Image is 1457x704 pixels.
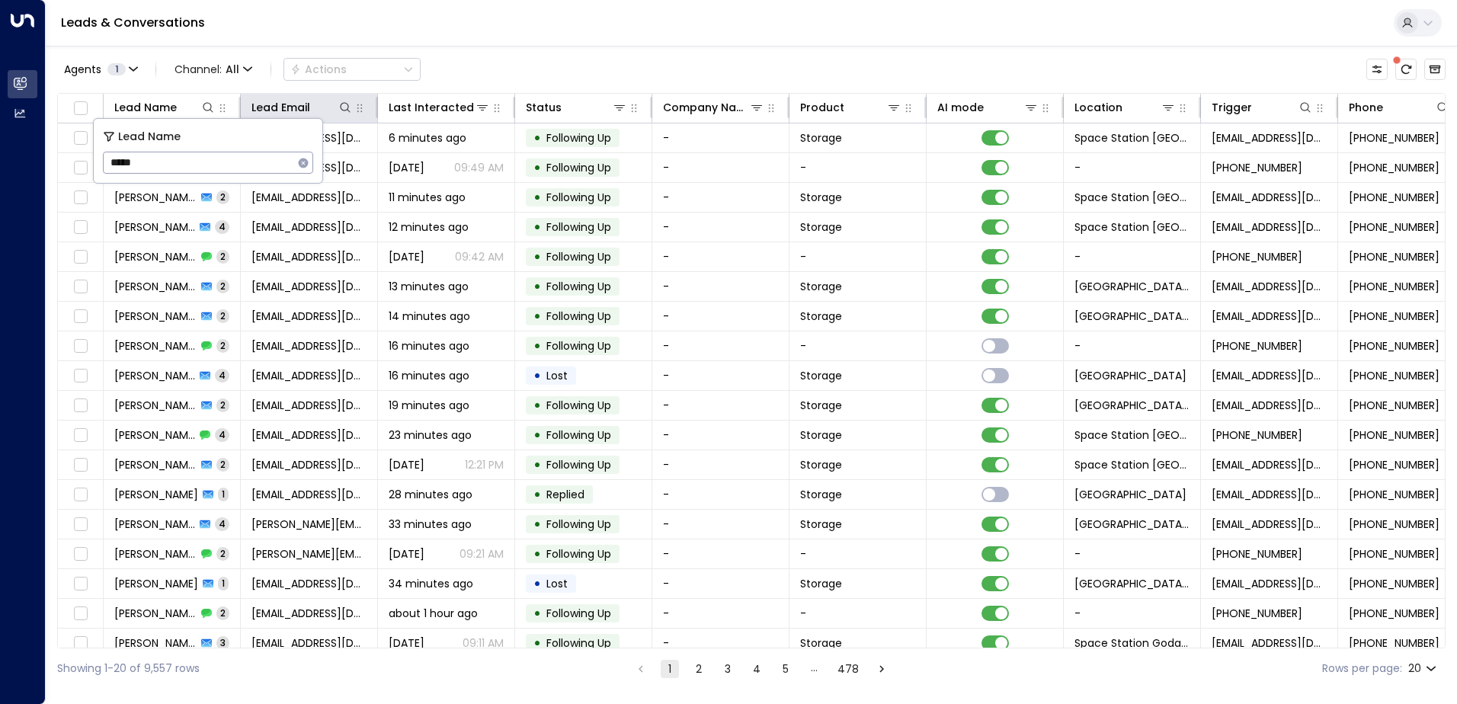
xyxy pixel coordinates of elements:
span: michelhaessler2@gmail.com [251,457,367,472]
nav: pagination navigation [631,659,892,678]
div: Last Interacted [389,98,490,117]
div: • [533,392,541,418]
span: Chaitanya Vyas [114,487,198,502]
td: - [652,213,789,242]
td: - [652,629,789,658]
span: 1 [107,63,126,75]
span: +447349471553 [1349,517,1439,532]
div: Lead Name [114,98,216,117]
span: leads@space-station.co.uk [1212,279,1327,294]
span: Following Up [546,457,611,472]
div: AI mode [937,98,984,117]
span: 4 [215,369,229,382]
td: - [652,480,789,509]
div: • [533,363,541,389]
span: Following Up [546,160,611,175]
span: ernest.williams2015@yahoo.co.uk [251,546,367,562]
span: Mohamed Marzook [114,338,197,354]
span: 6 minutes ago [389,130,466,146]
td: - [652,539,789,568]
a: Leads & Conversations [61,14,205,31]
p: 09:49 AM [454,160,504,175]
span: Aug 25, 2025 [389,160,424,175]
td: - [1064,331,1201,360]
span: Following Up [546,427,611,443]
span: Space Station Castle Bromwich [1074,576,1190,591]
div: AI mode [937,98,1039,117]
span: Storage [800,398,842,413]
span: 19 minutes ago [389,398,469,413]
span: Toggle select row [71,396,90,415]
span: +447453264463 [1212,249,1302,264]
span: 2 [216,280,229,293]
label: Rows per page: [1322,661,1402,677]
span: 2 [216,190,229,203]
td: - [789,331,927,360]
div: • [533,541,541,567]
button: Channel:All [168,59,258,80]
span: Storage [800,309,842,324]
span: Lost [546,368,568,383]
span: Space Station Brentford [1074,219,1190,235]
span: Storage [800,219,842,235]
button: Go to page 2 [690,660,708,678]
div: • [533,333,541,359]
div: Company Name [663,98,764,117]
div: Lead Name [114,98,177,117]
span: +441483208549 [1349,606,1439,621]
button: Go to next page [873,660,891,678]
span: +449798926282 [1349,190,1439,205]
span: smproposal2009@gmail.com [251,368,367,383]
div: Status [526,98,627,117]
span: Toggle select row [71,188,90,207]
span: Space Station Swiss Cottage [1074,427,1190,443]
div: Actions [290,62,347,76]
span: leads@space-station.co.uk [1212,219,1327,235]
span: +447750496031 [1349,398,1439,413]
span: Michel Haessler [114,427,195,443]
span: +447747699460 [1349,309,1439,324]
td: - [652,153,789,182]
span: Following Up [546,279,611,294]
button: Go to page 3 [719,660,737,678]
button: page 1 [661,660,679,678]
span: Toggle select all [71,99,90,118]
div: • [533,244,541,270]
span: 4 [215,517,229,530]
span: Space Station Swiss Cottage [1074,190,1190,205]
td: - [652,302,789,331]
p: 12:21 PM [465,457,504,472]
div: Location [1074,98,1176,117]
span: Toggle select row [71,158,90,178]
span: Mohamed Marzook [114,368,195,383]
span: Following Up [546,398,611,413]
span: +447877574587 [1212,338,1302,354]
span: 2 [216,398,229,411]
span: Following Up [546,635,611,651]
button: Go to page 4 [748,660,766,678]
span: Dave Smith [114,576,198,591]
span: michelhaessler2@gmail.com [251,427,367,443]
span: 34 minutes ago [389,576,473,591]
td: - [652,510,789,539]
td: - [652,361,789,390]
span: Space Station Brentford [1074,130,1190,146]
span: Space Station Kings Heath [1074,398,1190,413]
td: - [1064,242,1201,271]
span: Toggle select row [71,218,90,237]
span: Toggle select row [71,515,90,534]
td: - [652,242,789,271]
span: leads@space-station.co.uk [1212,576,1327,591]
span: Storage [800,190,842,205]
span: 28 minutes ago [389,487,472,502]
div: • [533,452,541,478]
span: 1 [218,577,229,590]
span: +447804487918 [1349,457,1439,472]
span: Aug 22, 2025 [389,457,424,472]
span: 33 minutes ago [389,517,472,532]
p: 09:42 AM [455,249,504,264]
span: Replied [546,487,584,502]
div: Product [800,98,901,117]
div: • [533,571,541,597]
span: Toggle select row [71,604,90,623]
